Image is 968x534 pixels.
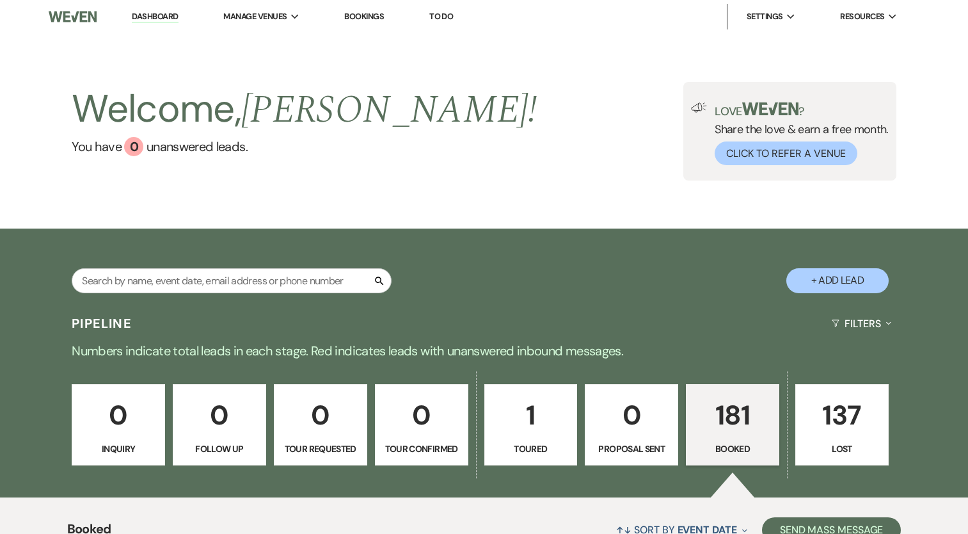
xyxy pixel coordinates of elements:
[72,137,537,156] a: You have 0 unanswered leads.
[223,10,287,23] span: Manage Venues
[72,82,537,137] h2: Welcome,
[795,384,889,466] a: 137Lost
[24,341,945,361] p: Numbers indicate total leads in each stage. Red indicates leads with unanswered inbound messages.
[72,268,392,293] input: Search by name, event date, email address or phone number
[804,442,880,456] p: Lost
[585,384,678,466] a: 0Proposal Sent
[840,10,884,23] span: Resources
[173,384,266,466] a: 0Follow Up
[72,314,132,332] h3: Pipeline
[344,11,384,22] a: Bookings
[804,394,880,437] p: 137
[241,81,537,140] span: [PERSON_NAME] !
[80,394,157,437] p: 0
[282,442,359,456] p: Tour Requested
[49,3,97,30] img: Weven Logo
[375,384,468,466] a: 0Tour Confirmed
[72,384,165,466] a: 0Inquiry
[282,394,359,437] p: 0
[827,307,896,341] button: Filters
[694,442,771,456] p: Booked
[383,394,460,437] p: 0
[80,442,157,456] p: Inquiry
[786,268,889,293] button: + Add Lead
[747,10,783,23] span: Settings
[124,137,143,156] div: 0
[383,442,460,456] p: Tour Confirmed
[274,384,367,466] a: 0Tour Requested
[181,394,258,437] p: 0
[484,384,578,466] a: 1Toured
[694,394,771,437] p: 181
[181,442,258,456] p: Follow Up
[593,442,670,456] p: Proposal Sent
[715,142,857,165] button: Click to Refer a Venue
[742,102,799,115] img: weven-logo-green.svg
[715,102,889,117] p: Love ?
[493,394,569,437] p: 1
[429,11,453,22] a: To Do
[593,394,670,437] p: 0
[691,102,707,113] img: loud-speaker-illustration.svg
[707,102,889,165] div: Share the love & earn a free month.
[493,442,569,456] p: Toured
[132,11,178,23] a: Dashboard
[686,384,779,466] a: 181Booked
